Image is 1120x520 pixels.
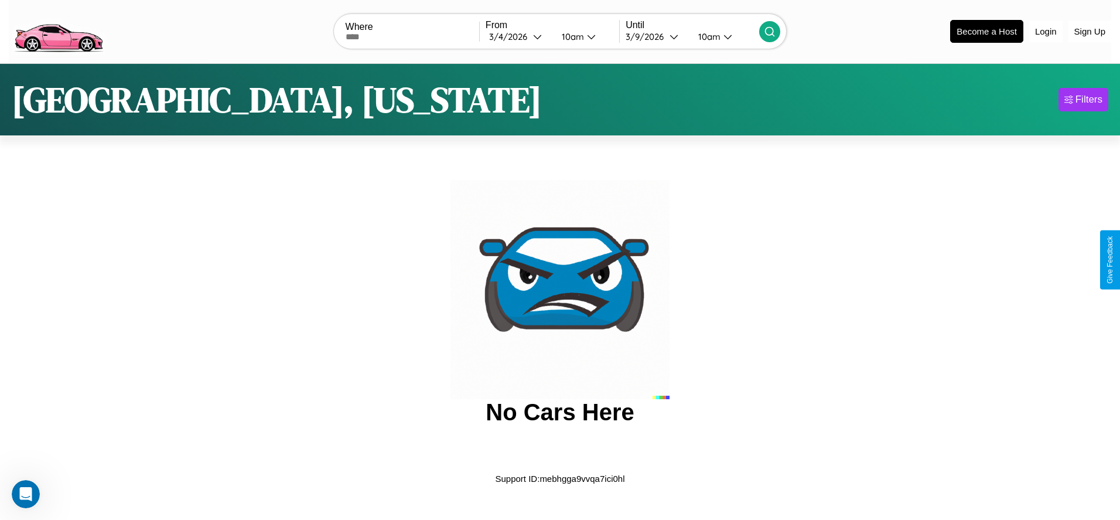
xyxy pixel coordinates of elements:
div: 10am [556,31,587,42]
p: Support ID: mebhgga9vvqa7ici0hl [496,471,625,487]
label: Until [626,20,759,30]
img: car [450,180,670,399]
button: 10am [552,30,619,43]
div: Give Feedback [1106,236,1114,284]
button: Login [1029,21,1063,42]
button: Filters [1058,88,1108,111]
iframe: Intercom live chat [12,480,40,508]
button: 10am [689,30,759,43]
button: Sign Up [1068,21,1111,42]
div: 10am [692,31,723,42]
label: From [486,20,619,30]
button: Become a Host [950,20,1023,43]
div: 3 / 4 / 2026 [489,31,533,42]
h2: No Cars Here [486,399,634,426]
div: Filters [1075,94,1102,106]
label: Where [346,22,479,32]
h1: [GEOGRAPHIC_DATA], [US_STATE] [12,76,542,124]
div: 3 / 9 / 2026 [626,31,670,42]
img: logo [9,6,108,55]
button: 3/4/2026 [486,30,552,43]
